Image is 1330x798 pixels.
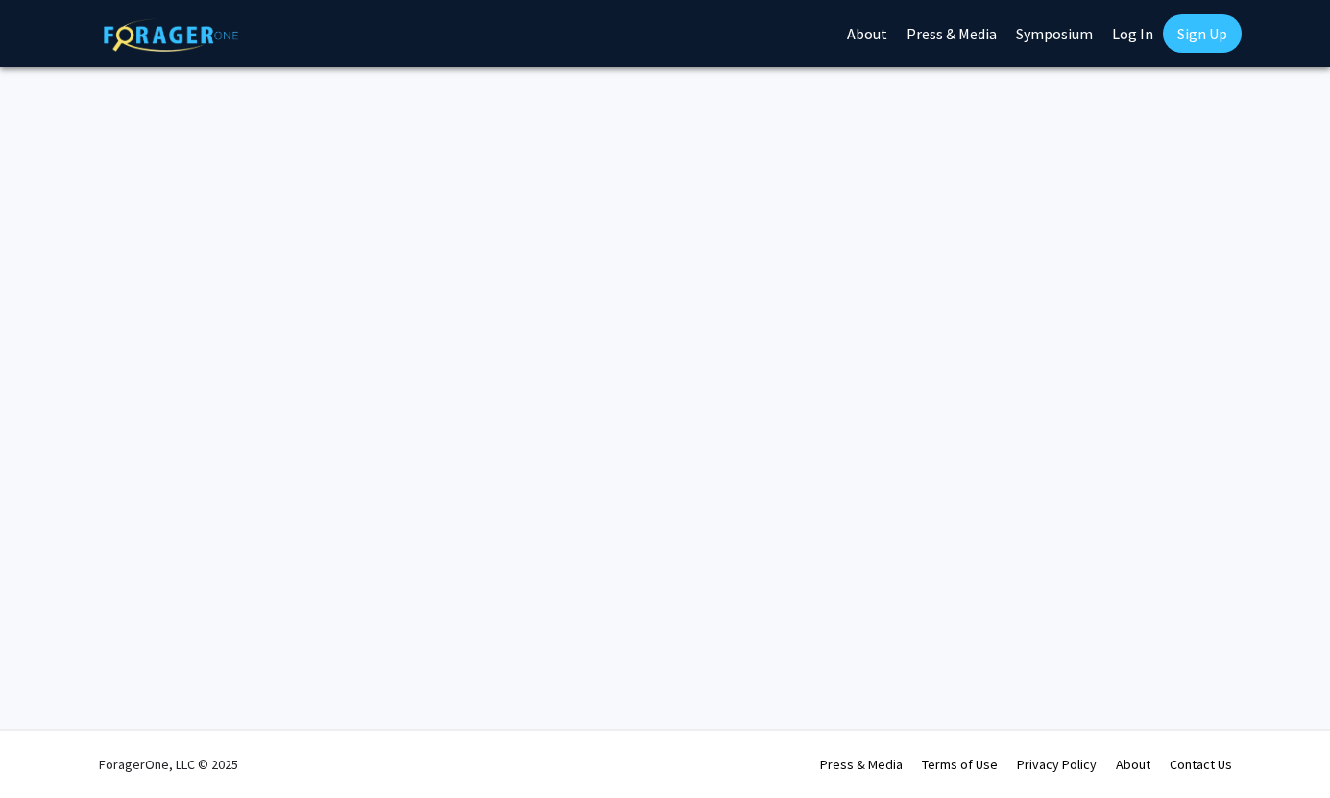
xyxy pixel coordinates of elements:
a: About [1116,756,1150,773]
a: Sign Up [1163,14,1242,53]
img: ForagerOne Logo [104,18,238,52]
div: ForagerOne, LLC © 2025 [99,731,238,798]
a: Contact Us [1170,756,1232,773]
a: Privacy Policy [1017,756,1097,773]
a: Terms of Use [922,756,998,773]
a: Press & Media [820,756,903,773]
